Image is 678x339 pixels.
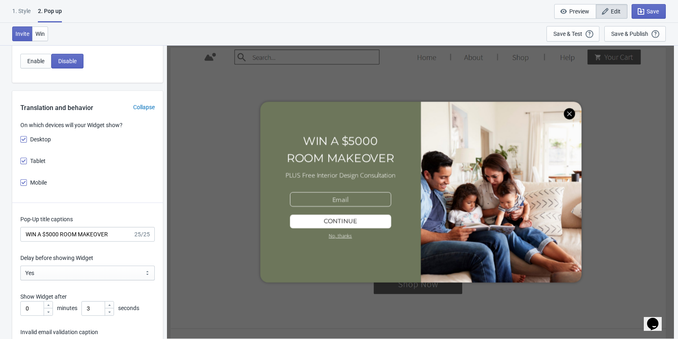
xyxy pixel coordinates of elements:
[546,26,599,42] button: Save & Test
[20,328,98,336] label: Invalid email validation caption
[553,31,582,37] div: Save & Test
[51,54,83,68] button: Disable
[632,4,666,19] button: Save
[569,8,589,15] span: Preview
[611,31,648,37] div: Save & Publish
[27,58,44,64] span: Enable
[118,305,139,311] span: seconds
[32,26,48,41] button: Win
[12,26,33,41] button: Invite
[58,58,77,64] span: Disable
[30,157,46,165] span: Tablet
[20,215,73,223] label: Pop-Up title captions
[644,306,670,331] iframe: chat widget
[20,54,51,68] button: Enable
[15,31,29,37] span: Invite
[20,293,155,301] p: Show Widget after
[35,31,45,37] span: Win
[12,103,101,113] div: Translation and behavior
[12,7,31,21] div: 1 . Style
[20,121,155,130] p: On which devices will your Widget show?
[20,254,93,262] label: Delay before showing Widget
[57,305,77,311] span: minutes
[30,135,51,143] span: Desktop
[604,26,666,42] button: Save & Publish
[38,7,62,22] div: 2. Pop up
[30,178,47,187] span: Mobile
[125,103,163,112] div: Collapse
[554,4,596,19] button: Preview
[611,8,621,15] span: Edit
[596,4,628,19] button: Edit
[647,8,659,15] span: Save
